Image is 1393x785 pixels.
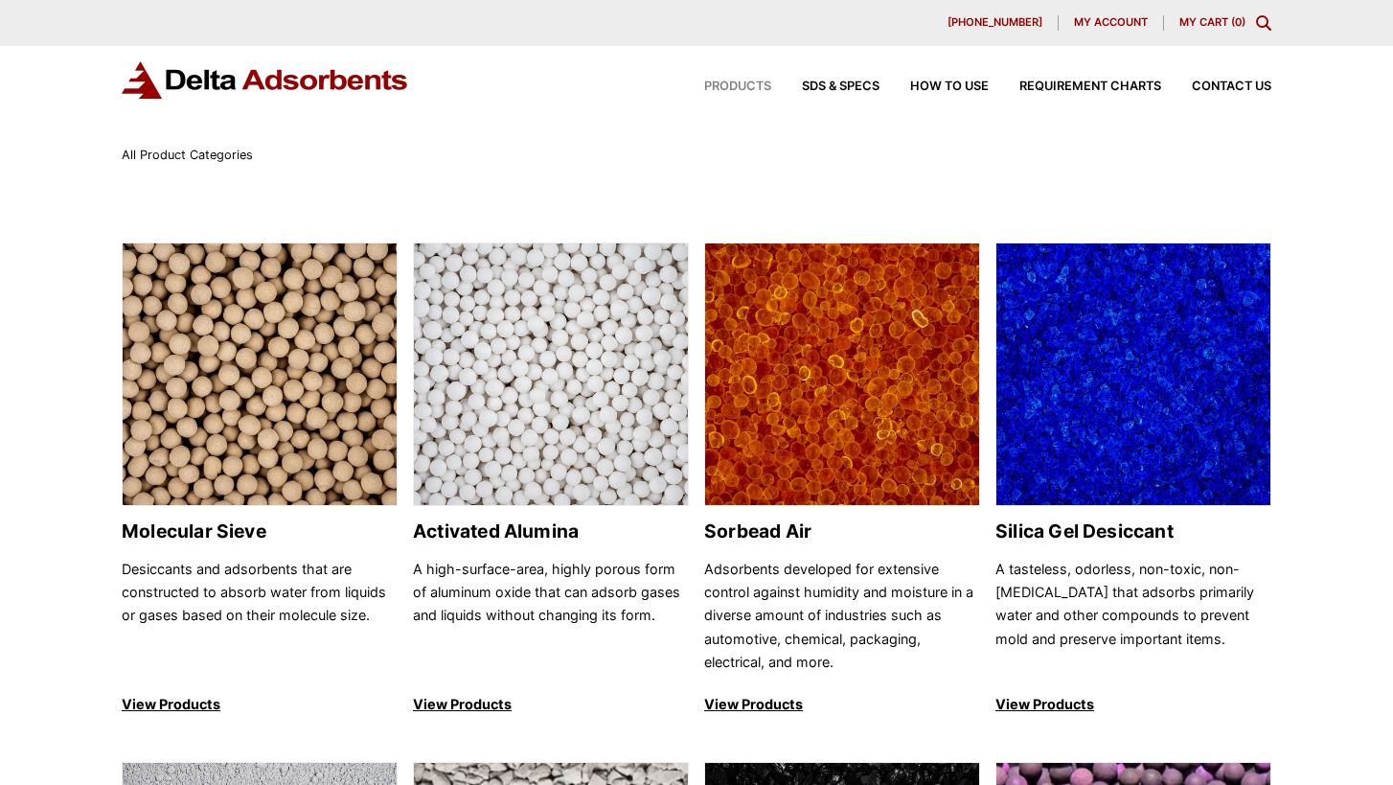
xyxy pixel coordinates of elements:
[1192,81,1271,93] span: Contact Us
[1019,81,1161,93] span: Requirement Charts
[802,81,879,93] span: SDS & SPECS
[995,558,1271,675] p: A tasteless, odorless, non-toxic, non-[MEDICAL_DATA] that adsorbs primarily water and other compo...
[413,693,689,716] p: View Products
[704,81,771,93] span: Products
[1179,15,1245,29] a: My Cart (0)
[995,693,1271,716] p: View Products
[1059,15,1164,31] a: My account
[1256,15,1271,31] div: Toggle Modal Content
[413,242,689,717] a: Activated Alumina Activated Alumina A high-surface-area, highly porous form of aluminum oxide tha...
[122,520,398,543] h2: Molecular Sieve
[1235,15,1242,29] span: 0
[996,243,1270,507] img: Silica Gel Desiccant
[989,81,1161,93] a: Requirement Charts
[879,81,989,93] a: How to Use
[1161,81,1271,93] a: Contact Us
[704,693,980,716] p: View Products
[704,558,980,675] p: Adsorbents developed for extensive control against humidity and moisture in a diverse amount of i...
[122,558,398,675] p: Desiccants and adsorbents that are constructed to absorb water from liquids or gases based on the...
[910,81,989,93] span: How to Use
[704,242,980,717] a: Sorbead Air Sorbead Air Adsorbents developed for extensive control against humidity and moisture ...
[413,520,689,543] h2: Activated Alumina
[122,61,409,99] img: Delta Adsorbents
[771,81,879,93] a: SDS & SPECS
[122,148,253,162] span: All Product Categories
[948,17,1042,28] span: [PHONE_NUMBER]
[705,243,979,507] img: Sorbead Air
[122,242,398,717] a: Molecular Sieve Molecular Sieve Desiccants and adsorbents that are constructed to absorb water fr...
[995,520,1271,543] h2: Silica Gel Desiccant
[413,558,689,675] p: A high-surface-area, highly porous form of aluminum oxide that can adsorb gases and liquids witho...
[995,242,1271,717] a: Silica Gel Desiccant Silica Gel Desiccant A tasteless, odorless, non-toxic, non-[MEDICAL_DATA] th...
[123,243,397,507] img: Molecular Sieve
[414,243,688,507] img: Activated Alumina
[674,81,771,93] a: Products
[1074,17,1148,28] span: My account
[122,693,398,716] p: View Products
[704,520,980,543] h2: Sorbead Air
[932,15,1059,31] a: [PHONE_NUMBER]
